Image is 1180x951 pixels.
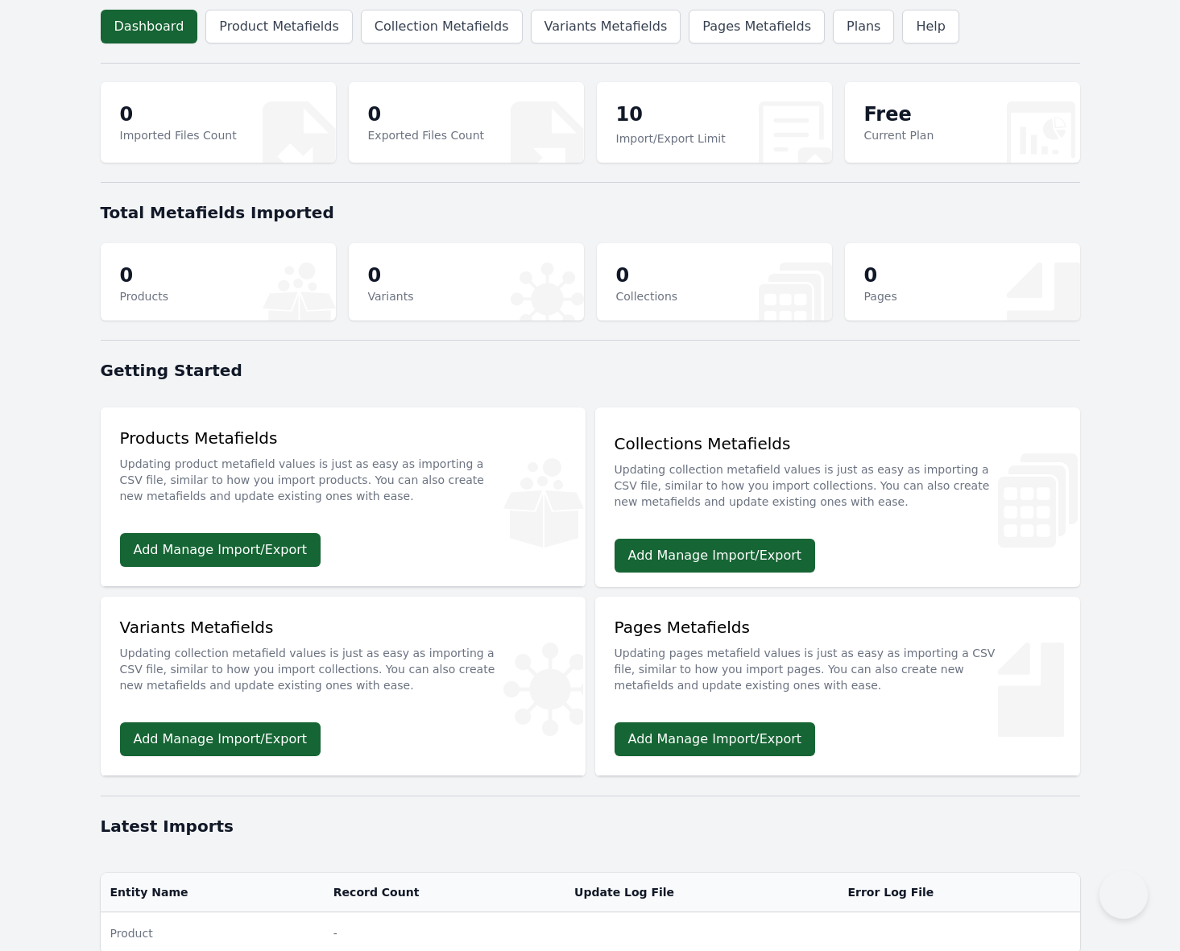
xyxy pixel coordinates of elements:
[615,455,1061,510] p: Updating collection metafield values is just as easy as importing a CSV file, similar to how you ...
[616,263,678,288] p: 0
[120,127,237,143] p: Imported Files Count
[120,722,321,756] a: Add Manage Import/Export
[838,873,1079,912] th: Error Log File
[616,130,726,147] p: Import/Export Limit
[361,10,523,43] a: Collection Metafields
[324,873,565,912] th: Record Count
[565,873,838,912] th: Update Log File
[120,288,168,304] p: Products
[101,359,1080,382] h1: Getting Started
[864,263,897,288] p: 0
[101,815,1080,837] h1: Latest Imports
[615,539,816,573] a: Add Manage Import/Export
[1099,870,1148,919] iframe: Toggle Customer Support
[120,616,566,703] div: Variants Metafields
[615,432,1061,519] div: Collections Metafields
[531,10,681,43] a: Variants Metafields
[205,10,352,43] a: Product Metafields
[120,101,237,127] p: 0
[101,201,1080,224] h1: Total Metafields Imported
[615,722,816,756] a: Add Manage Import/Export
[120,263,168,288] p: 0
[864,288,897,304] p: Pages
[616,288,678,304] p: Collections
[368,127,485,143] p: Exported Files Count
[101,873,324,912] th: Entity Name
[120,427,566,514] div: Products Metafields
[833,10,894,43] a: Plans
[615,616,1061,703] div: Pages Metafields
[902,10,958,43] a: Help
[120,639,566,693] p: Updating collection metafield values is just as easy as importing a CSV file, similar to how you ...
[615,639,1061,693] p: Updating pages metafield values is just as easy as importing a CSV file, similar to how you impor...
[120,533,321,567] a: Add Manage Import/Export
[864,101,934,127] p: Free
[120,449,566,504] p: Updating product metafield values is just as easy as importing a CSV file, similar to how you imp...
[368,263,414,288] p: 0
[101,10,198,43] a: Dashboard
[689,10,825,43] a: Pages Metafields
[864,127,934,143] p: Current Plan
[368,101,485,127] p: 0
[616,101,726,130] p: 10
[368,288,414,304] p: Variants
